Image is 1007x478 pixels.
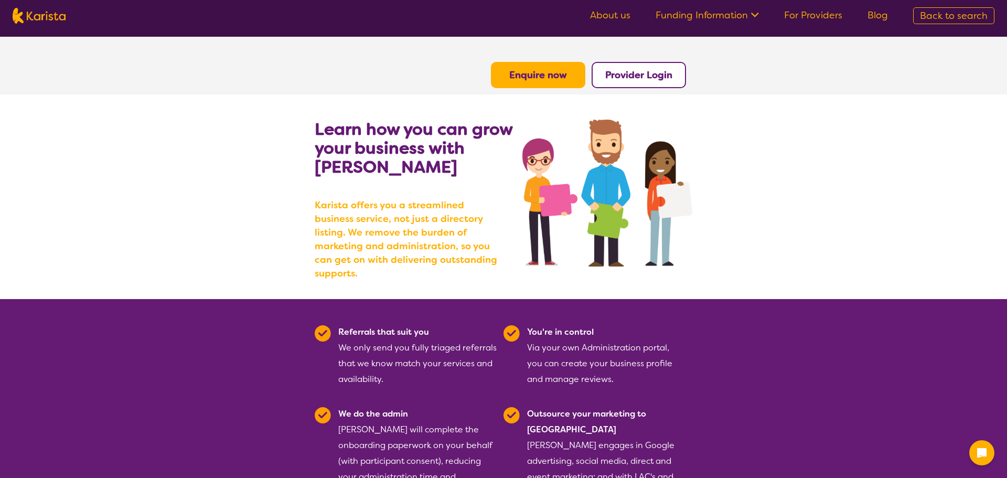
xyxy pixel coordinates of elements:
[605,69,672,81] a: Provider Login
[315,198,504,280] b: Karista offers you a streamlined business service, not just a directory listing. We remove the bu...
[656,9,759,22] a: Funding Information
[338,326,429,337] b: Referrals that suit you
[522,120,692,267] img: grow your business with Karista
[527,326,594,337] b: You're in control
[13,8,66,24] img: Karista logo
[315,118,512,178] b: Learn how you can grow your business with [PERSON_NAME]
[913,7,994,24] a: Back to search
[509,69,567,81] a: Enquire now
[590,9,630,22] a: About us
[527,324,686,387] div: Via your own Administration portal, you can create your business profile and manage reviews.
[527,408,646,435] b: Outsource your marketing to [GEOGRAPHIC_DATA]
[784,9,842,22] a: For Providers
[592,62,686,88] button: Provider Login
[867,9,888,22] a: Blog
[338,408,408,419] b: We do the admin
[315,407,331,423] img: Tick
[504,407,520,423] img: Tick
[504,325,520,342] img: Tick
[491,62,585,88] button: Enquire now
[315,325,331,342] img: Tick
[338,324,497,387] div: We only send you fully triaged referrals that we know match your services and availability.
[920,9,988,22] span: Back to search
